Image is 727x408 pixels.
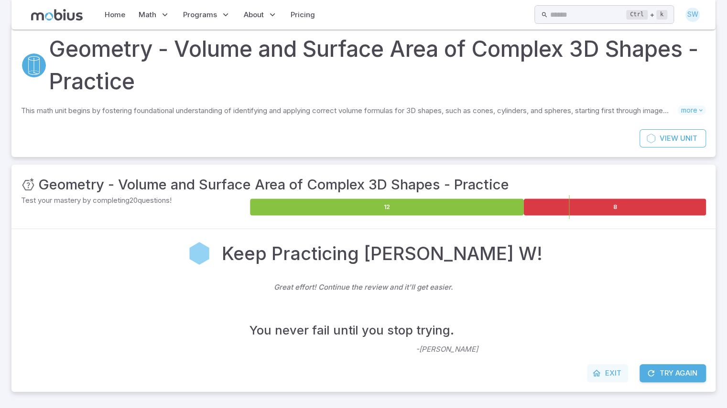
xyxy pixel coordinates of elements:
[21,105,677,116] p: This math unit begins by fostering foundational understanding of identifying and applying correct...
[102,4,128,26] a: Home
[640,129,706,147] a: ViewUnit
[605,368,621,378] span: Exit
[685,8,700,22] div: SW
[660,133,678,144] span: View
[656,10,667,20] kbd: k
[626,10,648,20] kbd: Ctrl
[640,364,706,382] button: Try Again
[250,321,454,340] h4: You never fail until you stop trying.
[49,33,706,98] h1: Geometry - Volume and Surface Area of Complex 3D Shapes - Practice
[626,9,667,21] div: +
[222,240,543,267] h2: Keep Practicing [PERSON_NAME] W!
[587,364,628,382] a: Exit
[183,10,217,20] span: Programs
[274,272,453,302] p: Great effort! Continue the review and it'll get easier.
[416,306,478,355] p: - [PERSON_NAME]
[21,52,47,78] a: Geometry 3D
[680,133,697,144] span: Unit
[21,195,248,206] p: Test your mastery by completing 20 questions!
[244,10,264,20] span: About
[288,4,318,26] a: Pricing
[38,174,509,195] h3: Geometry - Volume and Surface Area of Complex 3D Shapes - Practice
[139,10,156,20] span: Math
